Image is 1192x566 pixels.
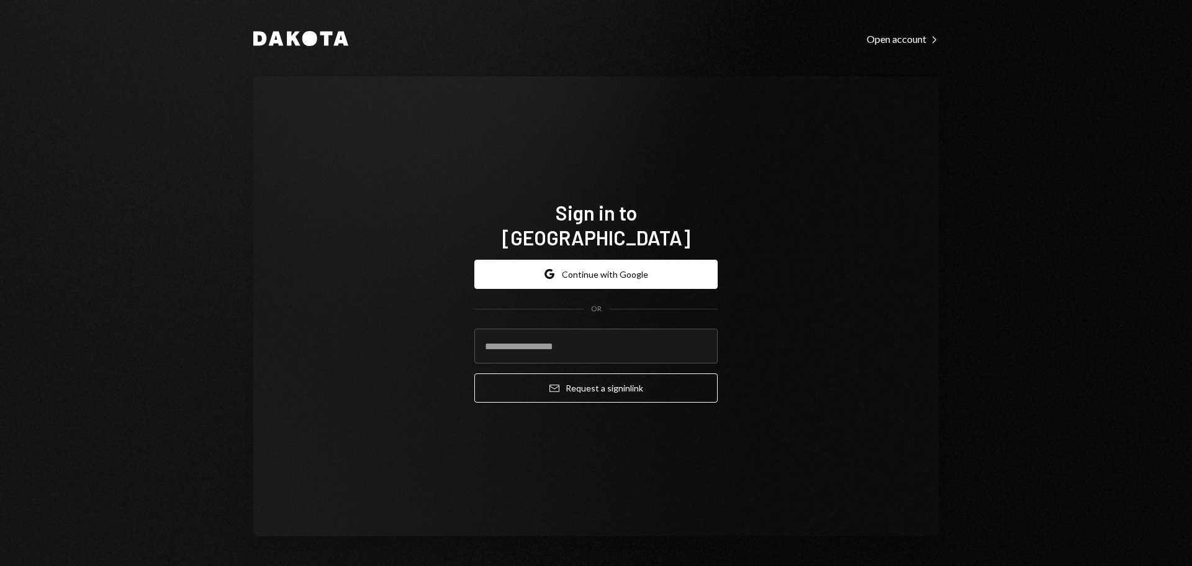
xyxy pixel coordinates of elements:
button: Request a signinlink [474,373,718,403]
div: OR [591,304,602,314]
a: Open account [867,32,939,45]
div: Open account [867,33,939,45]
h1: Sign in to [GEOGRAPHIC_DATA] [474,200,718,250]
button: Continue with Google [474,260,718,289]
